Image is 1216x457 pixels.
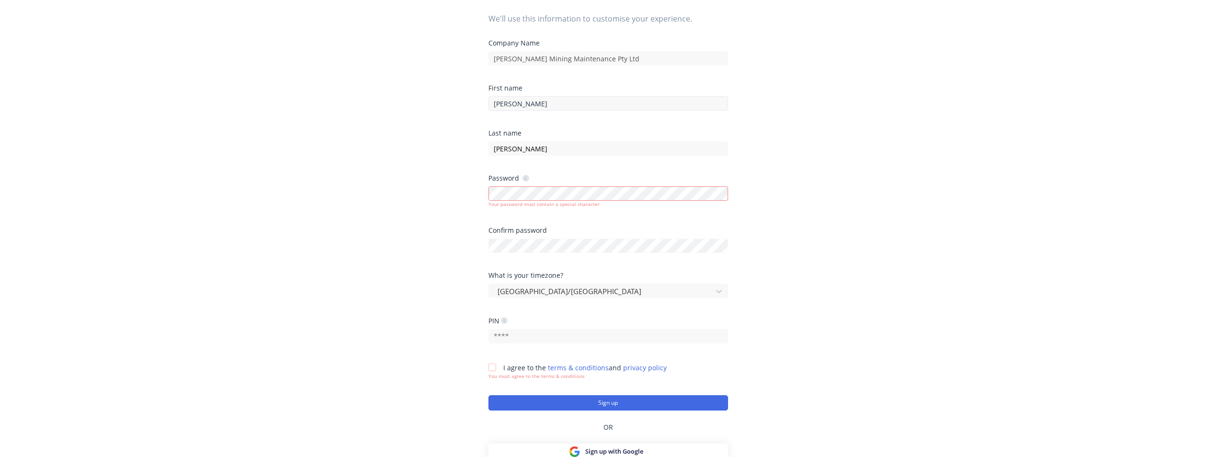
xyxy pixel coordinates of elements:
div: You must agree to the terms & conditions [488,373,667,380]
div: OR [488,411,728,444]
span: I agree to the and [503,363,667,372]
div: What is your timezone? [488,272,728,279]
div: Confirm password [488,227,728,234]
div: Your password must contain a special character [488,201,728,208]
div: First name [488,85,728,91]
div: Password [488,173,529,183]
span: We'll use this information to customise your experience. [488,13,728,24]
div: PIN [488,316,508,325]
div: Last name [488,130,728,137]
span: Sign up with Google [585,447,643,456]
div: Company Name [488,40,728,46]
a: terms & conditions [548,363,609,372]
button: Sign up [488,395,728,411]
a: privacy policy [623,363,667,372]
